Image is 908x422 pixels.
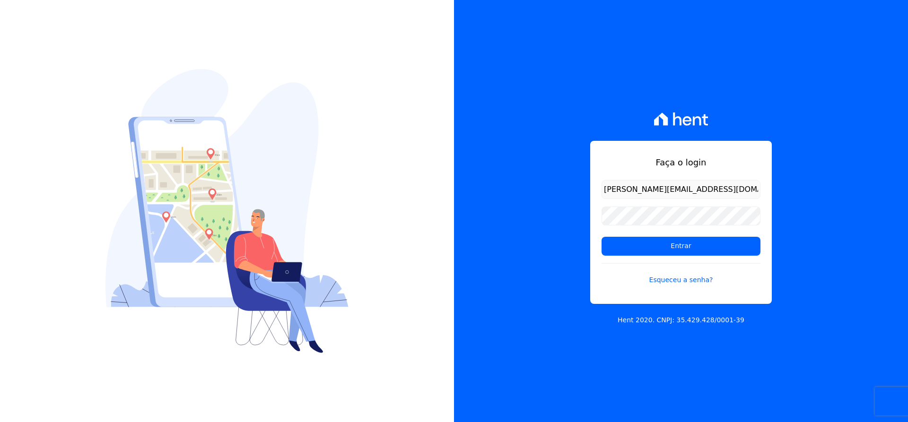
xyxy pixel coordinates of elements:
img: Login [105,69,349,353]
h1: Faça o login [602,156,760,169]
a: Esqueceu a senha? [602,263,760,285]
p: Hent 2020. CNPJ: 35.429.428/0001-39 [618,315,744,325]
input: Email [602,180,760,199]
input: Entrar [602,237,760,256]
